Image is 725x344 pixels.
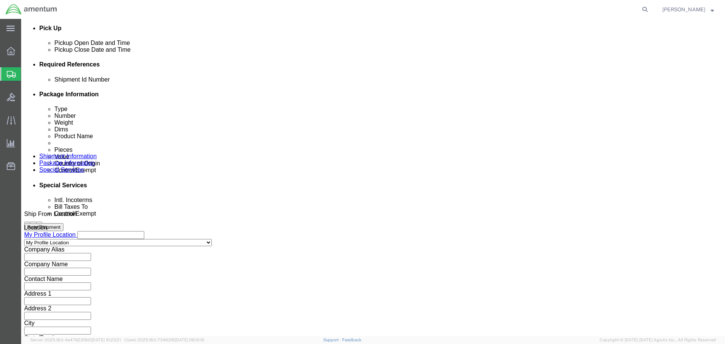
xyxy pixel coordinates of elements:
[342,338,361,342] a: Feedback
[91,338,121,342] span: [DATE] 10:23:21
[21,19,725,336] iframe: FS Legacy Container
[600,337,716,343] span: Copyright © [DATE]-[DATE] Agistix Inc., All Rights Reserved
[175,338,204,342] span: [DATE] 08:10:16
[124,338,204,342] span: Client: 2025.18.0-7346316
[30,338,121,342] span: Server: 2025.18.0-4e47823f9d1
[662,5,714,14] button: [PERSON_NAME]
[323,338,342,342] a: Support
[5,4,57,15] img: logo
[662,5,705,14] span: Rosario Aguirre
